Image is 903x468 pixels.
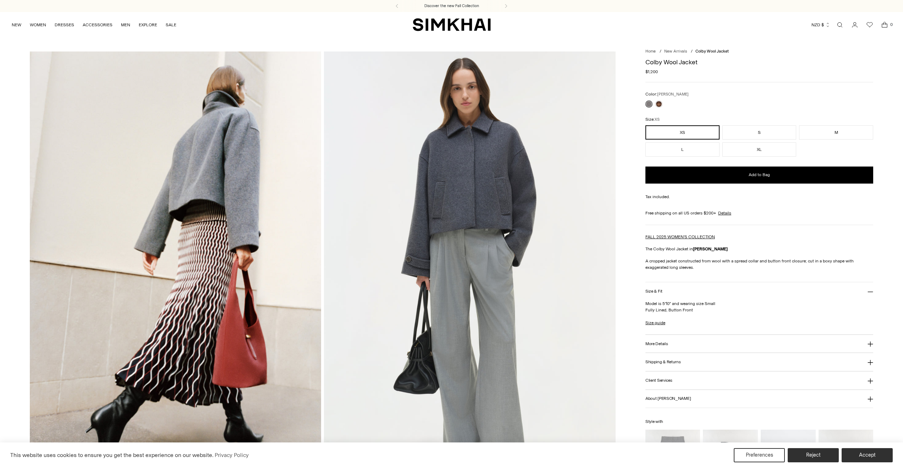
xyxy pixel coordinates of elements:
[645,282,873,300] button: Size & Fit
[55,17,74,33] a: DRESSES
[749,172,770,178] span: Add to Bag
[12,17,21,33] a: NEW
[664,49,687,54] a: New Arrivals
[645,342,668,346] h3: More Details
[645,49,873,55] nav: breadcrumbs
[83,17,112,33] a: ACCESSORIES
[645,289,662,294] h3: Size & Fit
[121,17,130,33] a: MEN
[166,17,176,33] a: SALE
[722,125,797,140] button: S
[645,210,873,216] div: Free shipping on all US orders $200+
[214,450,250,461] a: Privacy Policy (opens in a new tab)
[645,396,691,401] h3: About [PERSON_NAME]
[833,18,847,32] a: Open search modal
[691,49,693,55] div: /
[645,142,720,157] button: L
[645,390,873,408] button: About [PERSON_NAME]
[877,18,892,32] a: Open cart modal
[645,300,873,313] p: Model is 5'10" and wearing size Small Fully Lined, Button Front
[645,353,873,371] button: Shipping & Returns
[645,371,873,390] button: Client Services
[660,49,661,55] div: /
[645,116,660,123] label: Size:
[863,18,877,32] a: Wishlist
[799,125,873,140] button: M
[645,91,689,98] label: Color:
[693,246,728,251] strong: [PERSON_NAME]
[655,117,660,122] span: XS
[645,167,873,184] button: Add to Bag
[424,3,479,9] a: Discover the new Fall Collection
[139,17,157,33] a: EXPLORE
[413,18,491,32] a: SIMKHAI
[645,125,720,140] button: XS
[695,49,729,54] span: Colby Wool Jacket
[10,452,214,458] span: This website uses cookies to ensure you get the best experience on our website.
[645,258,873,271] p: A cropped jacket constructed from wool with a spread collar and button front closure; cut in a bo...
[645,59,873,65] h1: Colby Wool Jacket
[848,18,862,32] a: Go to the account page
[718,210,731,216] a: Details
[645,320,665,326] a: Size guide
[657,92,689,97] span: [PERSON_NAME]
[645,360,681,364] h3: Shipping & Returns
[645,335,873,353] button: More Details
[645,378,672,383] h3: Client Services
[842,448,893,462] button: Accept
[645,246,873,252] p: The Colby Wool Jacket in
[734,448,785,462] button: Preferences
[888,21,894,28] span: 0
[788,448,839,462] button: Reject
[722,142,797,157] button: XL
[645,419,873,424] h6: Style with
[811,17,830,33] button: NZD $
[645,69,658,75] span: $1,200
[645,234,715,239] a: FALL 2025 WOMEN'S COLLECTION
[645,49,656,54] a: Home
[30,17,46,33] a: WOMEN
[645,194,873,200] div: Tax included.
